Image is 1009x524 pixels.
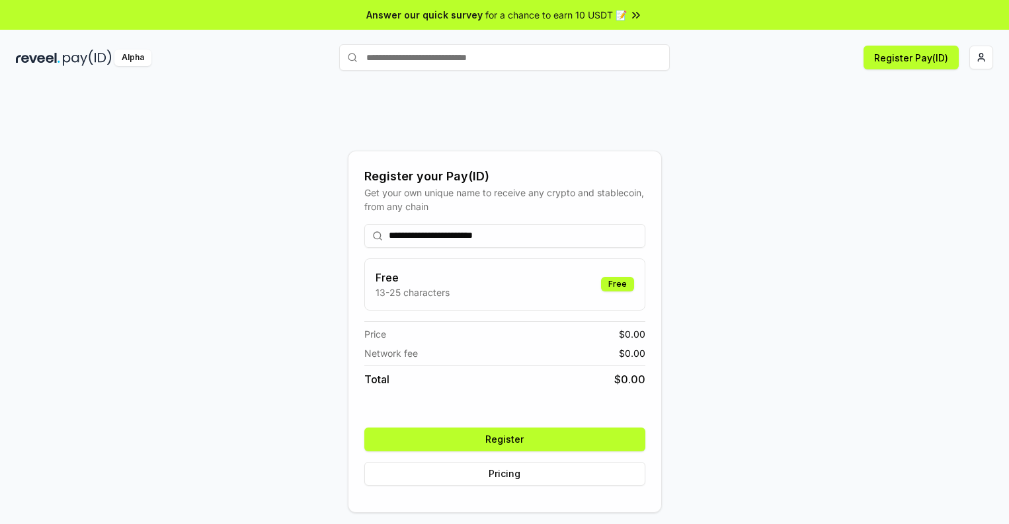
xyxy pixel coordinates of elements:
[114,50,151,66] div: Alpha
[376,270,450,285] h3: Free
[376,285,450,299] p: 13-25 characters
[63,50,112,66] img: pay_id
[864,46,959,69] button: Register Pay(ID)
[364,428,645,451] button: Register
[364,167,645,186] div: Register your Pay(ID)
[364,327,386,341] span: Price
[364,462,645,486] button: Pricing
[614,371,645,387] span: $ 0.00
[16,50,60,66] img: reveel_dark
[601,277,634,291] div: Free
[619,346,645,360] span: $ 0.00
[364,186,645,213] div: Get your own unique name to receive any crypto and stablecoin, from any chain
[366,8,483,22] span: Answer our quick survey
[485,8,627,22] span: for a chance to earn 10 USDT 📝
[364,346,418,360] span: Network fee
[364,371,389,387] span: Total
[619,327,645,341] span: $ 0.00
